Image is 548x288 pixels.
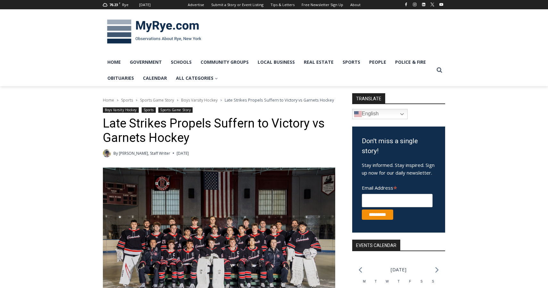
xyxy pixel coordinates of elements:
[362,181,433,193] label: Email Address
[109,2,118,7] span: 76.23
[166,54,196,70] a: Schools
[103,107,139,113] a: Boys Varsity Hockey
[420,280,423,283] span: S
[139,2,151,8] div: [DATE]
[391,265,406,274] li: [DATE]
[181,97,218,103] a: Boys Varsity Hockey
[437,1,445,8] a: YouTube
[398,280,400,283] span: T
[103,116,335,145] h1: Late Strikes Propels Suffern to Victory vs Garnets Hockey
[362,136,436,156] h3: Don't miss a single story!
[119,151,170,156] a: [PERSON_NAME], Staff Writer
[352,240,400,251] h2: Events Calendar
[103,54,125,70] a: Home
[119,1,120,5] span: F
[138,70,171,86] a: Calendar
[409,280,411,283] span: F
[434,64,445,76] button: View Search Form
[225,97,334,103] span: Late Strikes Propels Suffern to Victory vs Garnets Hockey
[176,75,218,82] span: All Categories
[362,161,436,177] p: Stay informed. Stay inspired. Sign up now for our daily newsletter.
[435,267,439,273] a: Next month
[402,1,410,8] a: Facebook
[103,149,111,157] img: (PHOTO: MyRye.com 2024 Head Intern, Editor and now Staff Writer Charlie Morris. Contributed.)Char...
[177,150,189,156] time: [DATE]
[253,54,299,70] a: Local Business
[196,54,253,70] a: Community Groups
[354,110,362,118] img: en
[352,93,385,103] strong: TRANSLATE
[136,98,137,103] span: >
[411,1,419,8] a: Instagram
[103,149,111,157] a: Author image
[359,267,362,273] a: Previous month
[103,97,335,103] nav: Breadcrumbs
[125,54,166,70] a: Government
[299,54,338,70] a: Real Estate
[428,1,436,8] a: X
[103,97,114,103] a: Home
[352,109,408,119] a: English
[140,97,174,103] a: Sports Game Story
[177,98,179,103] span: >
[363,280,366,283] span: M
[432,280,434,283] span: S
[386,280,388,283] span: W
[158,107,193,113] a: Sports Game Story
[365,54,391,70] a: People
[117,98,119,103] span: >
[391,54,430,70] a: Police & Fire
[103,15,205,48] img: MyRye.com
[171,70,222,86] a: All Categories
[338,54,365,70] a: Sports
[142,107,156,113] a: Sports
[103,70,138,86] a: Obituaries
[220,98,222,103] span: >
[122,2,129,8] div: Rye
[113,150,118,156] span: By
[375,280,377,283] span: T
[103,54,434,86] nav: Primary Navigation
[420,1,428,8] a: Linkedin
[121,97,133,103] a: Sports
